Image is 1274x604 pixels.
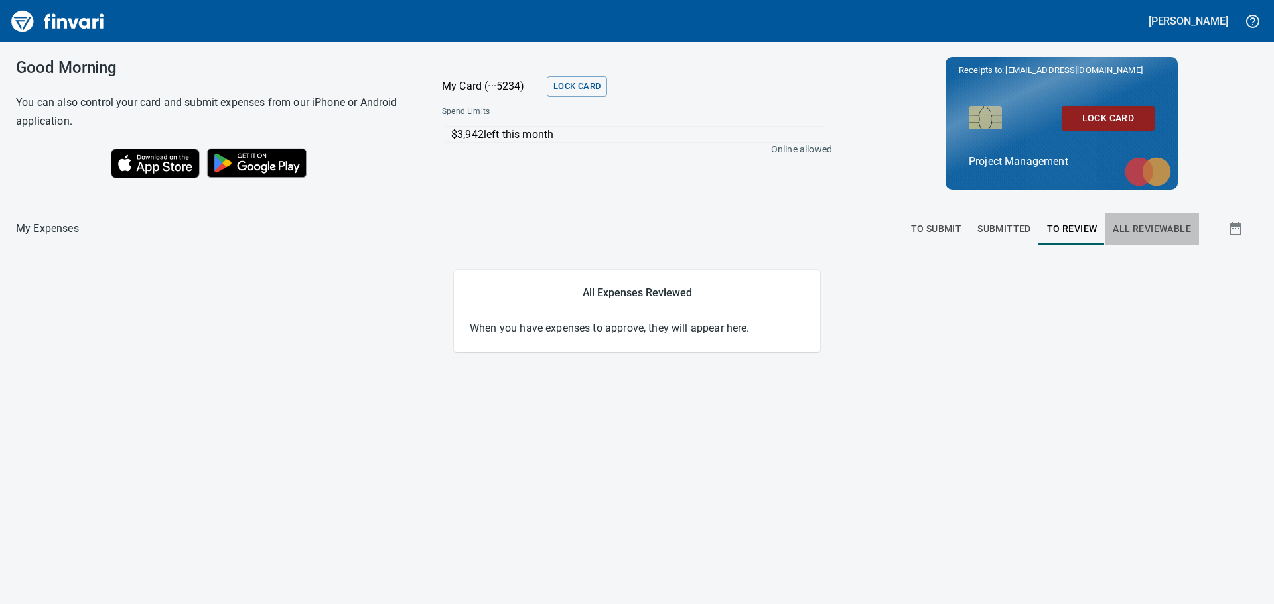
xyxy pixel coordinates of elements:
button: Show transactions within a particular date range [1216,213,1258,245]
span: All Reviewable [1113,221,1191,237]
span: To Review [1047,221,1097,237]
h5: [PERSON_NAME] [1149,14,1228,28]
img: Finvari [8,5,107,37]
span: Spend Limits [442,105,660,119]
img: Get it on Google Play [200,141,314,185]
p: Online allowed [431,143,832,156]
p: Receipts to: [959,64,1165,77]
button: Lock Card [547,76,607,97]
span: Lock Card [553,79,601,94]
img: Download on the App Store [111,149,200,178]
h5: All Expenses Reviewed [470,286,804,300]
p: When you have expenses to approve, they will appear here. [470,320,804,336]
button: Lock Card [1062,106,1155,131]
img: mastercard.svg [1118,151,1178,193]
p: Project Management [969,154,1155,170]
h6: You can also control your card and submit expenses from our iPhone or Android application. [16,93,409,131]
p: My Card (···5234) [442,78,541,94]
span: Lock Card [1072,110,1144,127]
span: To Submit [911,221,962,237]
nav: breadcrumb [16,221,79,237]
span: Submitted [977,221,1031,237]
span: [EMAIL_ADDRESS][DOMAIN_NAME] [1004,64,1143,76]
h3: Good Morning [16,58,409,77]
p: My Expenses [16,221,79,237]
p: $3,942 left this month [451,127,825,143]
button: [PERSON_NAME] [1145,11,1232,31]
